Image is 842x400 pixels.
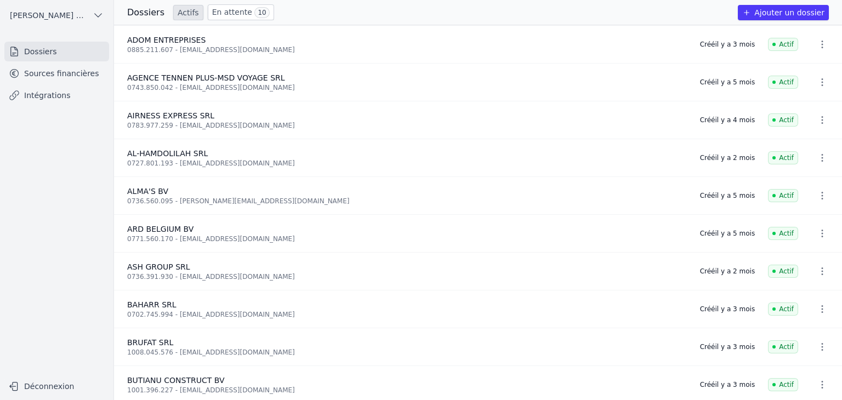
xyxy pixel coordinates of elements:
div: 0743.850.042 - [EMAIL_ADDRESS][DOMAIN_NAME] [127,83,687,92]
span: BAHARR SRL [127,300,177,309]
span: Actif [768,189,798,202]
a: Dossiers [4,42,109,61]
span: ADOM ENTREPRISES [127,36,206,44]
div: Créé il y a 2 mois [700,267,755,276]
a: Sources financières [4,64,109,83]
span: ARD BELGIUM BV [127,225,194,233]
span: Actif [768,76,798,89]
span: Actif [768,151,798,164]
span: [PERSON_NAME] ET PARTNERS SRL [10,10,88,21]
div: 0885.211.607 - [EMAIL_ADDRESS][DOMAIN_NAME] [127,45,687,54]
span: Actif [768,340,798,353]
span: AIRNESS EXPRESS SRL [127,111,214,120]
h3: Dossiers [127,6,164,19]
div: 0771.560.170 - [EMAIL_ADDRESS][DOMAIN_NAME] [127,235,687,243]
div: Créé il y a 5 mois [700,191,755,200]
a: Actifs [173,5,203,20]
div: Créé il y a 2 mois [700,153,755,162]
span: AGENCE TENNEN PLUS-MSD VOYAGE SRL [127,73,285,82]
div: Créé il y a 3 mois [700,342,755,351]
span: ASH GROUP SRL [127,262,190,271]
span: Actif [768,113,798,127]
div: Créé il y a 3 mois [700,305,755,313]
span: Actif [768,227,798,240]
div: 1008.045.576 - [EMAIL_ADDRESS][DOMAIN_NAME] [127,348,687,357]
div: Créé il y a 5 mois [700,229,755,238]
div: 0736.560.095 - [PERSON_NAME][EMAIL_ADDRESS][DOMAIN_NAME] [127,197,687,205]
span: Actif [768,378,798,391]
button: [PERSON_NAME] ET PARTNERS SRL [4,7,109,24]
div: Créé il y a 3 mois [700,40,755,49]
span: ALMA'S BV [127,187,168,196]
span: BRUFAT SRL [127,338,173,347]
div: Créé il y a 5 mois [700,78,755,87]
span: Actif [768,302,798,316]
span: BUTIANU CONSTRUCT BV [127,376,225,385]
div: 1001.396.227 - [EMAIL_ADDRESS][DOMAIN_NAME] [127,386,687,395]
span: 10 [254,7,269,18]
div: 0727.801.193 - [EMAIL_ADDRESS][DOMAIN_NAME] [127,159,687,168]
span: Actif [768,38,798,51]
button: Ajouter un dossier [738,5,829,20]
span: Actif [768,265,798,278]
div: Créé il y a 4 mois [700,116,755,124]
span: AL-HAMDOLILAH SRL [127,149,208,158]
a: En attente 10 [208,4,274,20]
a: Intégrations [4,85,109,105]
div: 0783.977.259 - [EMAIL_ADDRESS][DOMAIN_NAME] [127,121,687,130]
div: 0702.745.994 - [EMAIL_ADDRESS][DOMAIN_NAME] [127,310,687,319]
button: Déconnexion [4,378,109,395]
div: 0736.391.930 - [EMAIL_ADDRESS][DOMAIN_NAME] [127,272,687,281]
div: Créé il y a 3 mois [700,380,755,389]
